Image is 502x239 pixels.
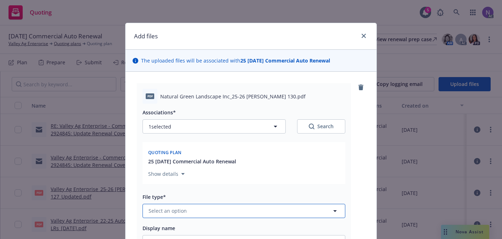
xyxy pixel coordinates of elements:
[240,57,330,64] strong: 25 [DATE] Commercial Auto Renewal
[149,123,171,130] span: 1 selected
[143,109,176,116] span: Associations*
[359,32,368,40] a: close
[297,119,345,134] button: SearchSearch
[145,170,188,178] button: Show details
[309,123,334,130] div: Search
[148,150,182,156] span: Quoting plan
[146,93,154,99] span: pdf
[134,32,158,41] h1: Add files
[357,83,365,92] a: remove
[143,204,345,218] button: Select an option
[143,194,166,200] span: File type*
[149,207,187,214] span: Select an option
[143,225,175,232] span: Display name
[141,57,330,64] span: The uploaded files will be associated with
[143,119,286,134] button: 1selected
[160,93,306,100] span: Natural Green Landscape Inc_25-26 [PERSON_NAME] 130.pdf
[148,158,236,165] button: 25 [DATE] Commercial Auto Renewal
[309,124,314,129] svg: Search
